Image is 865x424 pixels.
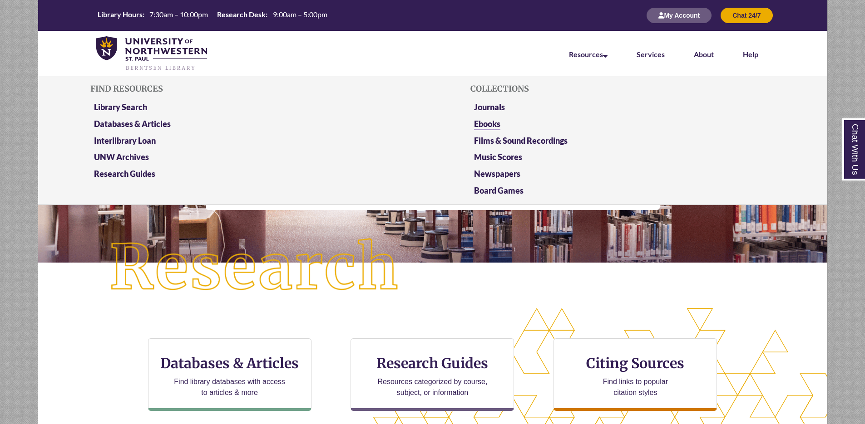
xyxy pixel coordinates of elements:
[474,185,524,195] a: Board Games
[591,376,680,398] p: Find links to popular citation styles
[96,36,208,72] img: UNWSP Library Logo
[213,10,269,19] th: Research Desk:
[554,338,717,411] a: Citing Sources Find links to popular citation styles
[373,376,492,398] p: Resources categorized by course, subject, or information
[474,136,568,146] a: Films & Sound Recordings
[474,102,505,112] a: Journals
[474,119,500,130] a: Ebooks
[94,10,331,21] table: Hours Today
[77,206,432,330] img: Research
[156,355,304,372] h3: Databases & Articles
[170,376,289,398] p: Find library databases with access to articles & more
[148,338,311,411] a: Databases & Articles Find library databases with access to articles & more
[94,136,156,146] a: Interlibrary Loan
[90,84,395,93] h5: Find Resources
[474,152,522,162] a: Music Scores
[273,10,327,19] span: 9:00am – 5:00pm
[474,169,520,179] a: Newspapers
[580,355,691,372] h3: Citing Sources
[721,8,772,23] button: Chat 24/7
[94,119,171,129] a: Databases & Articles
[94,10,331,22] a: Hours Today
[470,84,775,93] h5: Collections
[94,10,146,19] th: Library Hours:
[743,50,758,58] a: Help
[94,102,147,112] a: Library Search
[721,11,772,19] a: Chat 24/7
[647,11,712,19] a: My Account
[149,10,208,19] span: 7:30am – 10:00pm
[94,169,155,179] a: Research Guides
[647,8,712,23] button: My Account
[569,50,608,58] a: Resources
[358,355,506,372] h3: Research Guides
[94,152,149,162] a: UNW Archives
[351,338,514,411] a: Research Guides Resources categorized by course, subject, or information
[694,50,714,58] a: About
[637,50,665,58] a: Services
